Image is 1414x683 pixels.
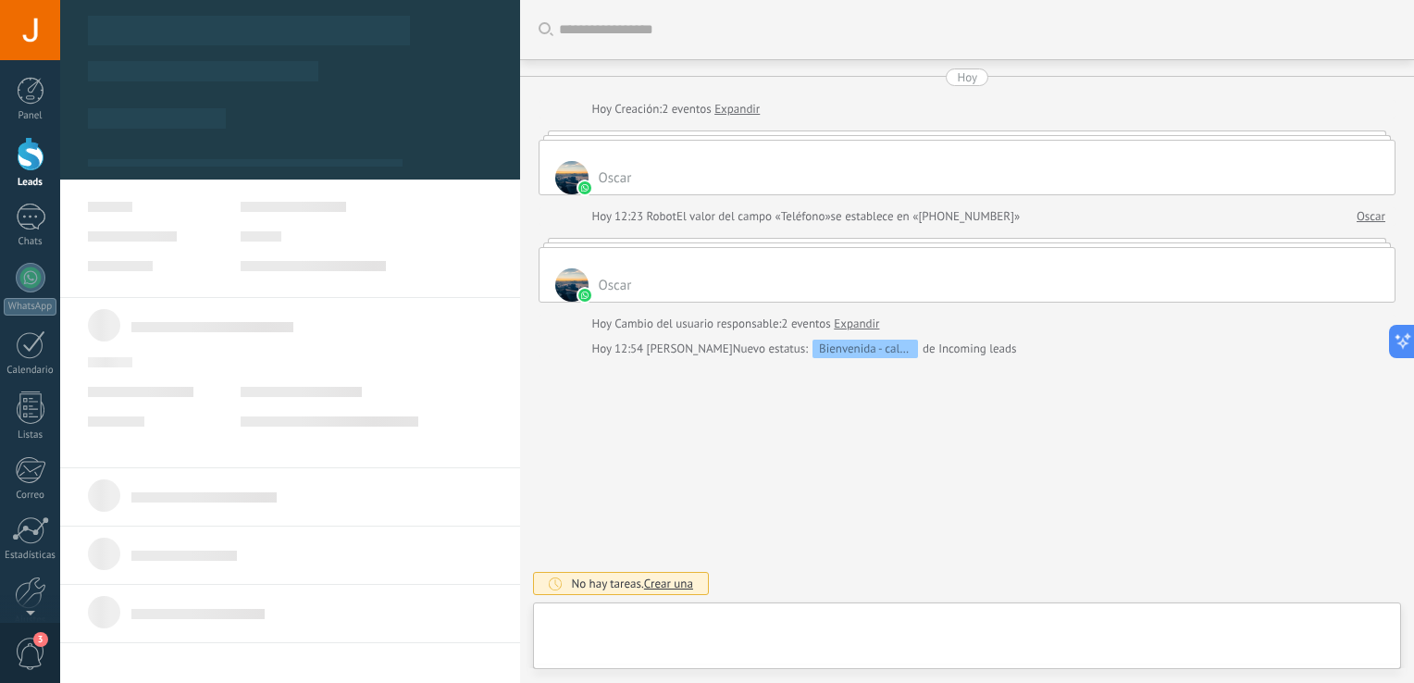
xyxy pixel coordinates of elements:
div: Hoy [957,68,977,86]
a: Expandir [714,100,760,118]
span: 2 eventos [781,315,830,333]
div: Cambio del usuario responsable: [591,315,879,333]
div: Calendario [4,365,57,377]
span: Nuevo estatus: [733,340,808,358]
div: Estadísticas [4,550,57,562]
div: de Incoming leads [733,340,1017,358]
span: 3 [33,632,48,647]
div: Correo [4,490,57,502]
a: Oscar [1357,207,1385,226]
div: Bienvenida - calificar [812,340,918,358]
span: Oscar [555,161,589,194]
div: No hay tareas. [571,576,693,591]
div: Panel [4,110,57,122]
span: Oscar [555,268,589,302]
span: 2 eventos [662,100,711,118]
div: WhatsApp [4,298,56,316]
span: Robot [646,208,676,224]
div: Creación: [591,100,760,118]
img: waba.svg [578,289,591,302]
a: Expandir [834,315,879,333]
span: Oscar [598,169,631,187]
div: Chats [4,236,57,248]
div: Listas [4,429,57,441]
span: Oscar [598,277,631,294]
span: Johan Sanoni [646,341,732,356]
span: El valor del campo «Teléfono» [676,207,831,226]
div: Hoy [591,315,614,333]
div: Leads [4,177,57,189]
span: se establece en «[PHONE_NUMBER]» [831,207,1021,226]
img: waba.svg [578,181,591,194]
div: Hoy 12:54 [591,340,646,358]
div: Hoy 12:23 [591,207,646,226]
span: Crear una [644,576,693,591]
div: Hoy [591,100,614,118]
